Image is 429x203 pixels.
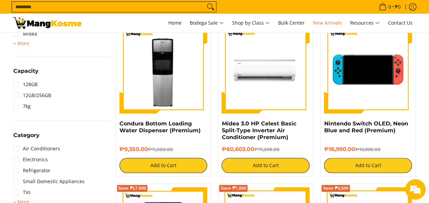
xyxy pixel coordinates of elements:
[310,14,345,32] a: New Arrivals
[387,4,392,9] span: 0
[324,158,412,173] button: Add to Cart
[313,19,342,26] span: New Arrivals
[148,147,173,152] del: ₱11,000.00
[13,133,40,143] summary: Open
[324,25,412,113] img: Nintendo Switch OLED, Neon Blue and Red (Premium) - 0
[394,4,402,9] span: ₱0
[220,186,246,190] span: Save ₱7,000
[221,120,296,140] a: Midea 3.0 HP Celest Basic Split-Type Inverter Air Conditioner (Premium)
[88,14,416,32] nav: Main Menu
[232,19,270,27] span: Shop by Class
[13,90,51,101] a: 12GB/256GB
[221,25,310,113] img: Midea 3.0 HP Celest Basic Split-Type Inverter Air Conditioner (Premium)
[190,19,224,27] span: Bodega Sale
[388,19,413,26] span: Contact Us
[205,2,216,12] button: Search
[377,3,403,11] span: •
[221,146,310,153] h6: ₱60,603.00
[13,187,31,198] a: TVs
[275,14,308,32] a: Bulk Center
[347,14,383,32] a: Resources
[13,165,51,176] a: Refrigerator
[13,68,39,79] summary: Open
[168,19,182,26] span: Home
[350,19,380,27] span: Resources
[355,147,380,152] del: ₱19,990.00
[13,68,39,74] span: Capacity
[13,133,40,138] span: Category
[119,146,208,153] h6: ₱9,350.00
[119,158,208,173] button: Add to Cart
[13,154,48,165] a: Electronics
[221,158,310,173] button: Add to Cart
[324,146,412,153] h6: ₱16,990.00
[165,14,185,32] a: Home
[13,79,38,90] a: 128GB
[385,14,416,32] a: Contact Us
[186,14,227,32] a: Bodega Sale
[278,19,305,26] span: Bulk Center
[229,14,273,32] a: Shop by Class
[13,176,85,187] a: Small Domestic Appliances
[324,120,408,134] a: Nintendo Switch OLED, Neon Blue and Red (Premium)
[13,101,31,112] a: 7kg
[13,28,37,39] a: Midea
[118,186,146,190] span: Save ₱17,500
[13,17,82,29] img: New Arrivals: Fresh Release from The Premium Brands l Mang Kosme
[254,147,279,152] del: ₱71,298.00
[323,186,348,190] span: Save ₱4,500
[13,41,29,46] span: + More
[13,143,60,154] a: Air Conditioners
[119,120,201,134] a: Condura Bottom Loading Water Dispenser (Premium)
[13,39,29,48] summary: Open
[119,25,208,113] img: Condura Bottom Loading Water Dispenser (Premium)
